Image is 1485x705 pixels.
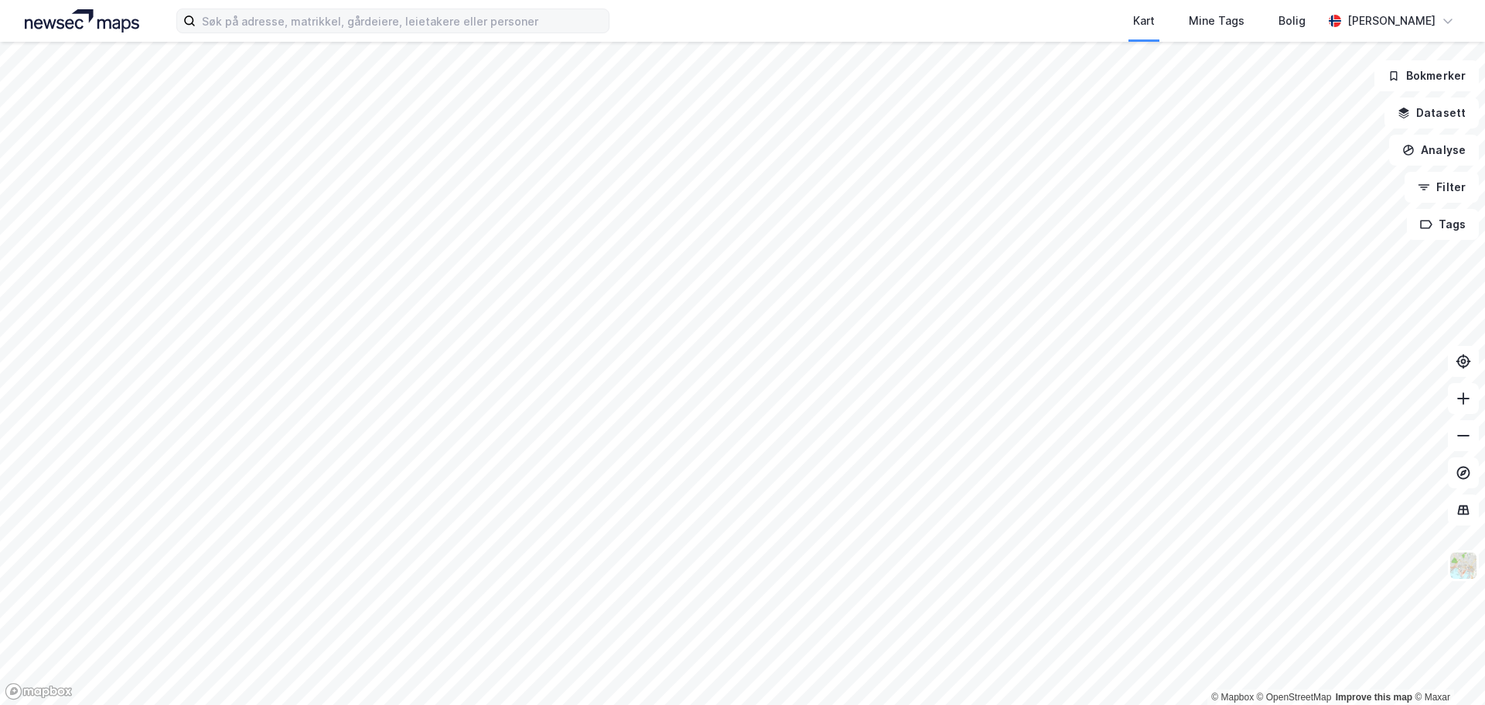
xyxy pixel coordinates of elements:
a: Improve this map [1336,692,1412,703]
div: Bolig [1278,12,1306,30]
a: Mapbox homepage [5,683,73,700]
input: Søk på adresse, matrikkel, gårdeiere, leietakere eller personer [196,9,609,33]
button: Datasett [1384,98,1479,128]
div: Mine Tags [1189,12,1244,30]
img: logo.a4113a55bc3d86da70a041830d287a7e.svg [25,9,139,33]
iframe: Chat Widget [1408,631,1485,705]
a: OpenStreetMap [1257,692,1332,703]
button: Filter [1405,172,1479,203]
div: [PERSON_NAME] [1347,12,1435,30]
button: Analyse [1389,135,1479,166]
img: Z [1449,551,1478,580]
button: Bokmerker [1374,60,1479,91]
div: Kart [1133,12,1155,30]
div: Kontrollprogram for chat [1408,631,1485,705]
button: Tags [1407,209,1479,240]
a: Mapbox [1211,692,1254,703]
